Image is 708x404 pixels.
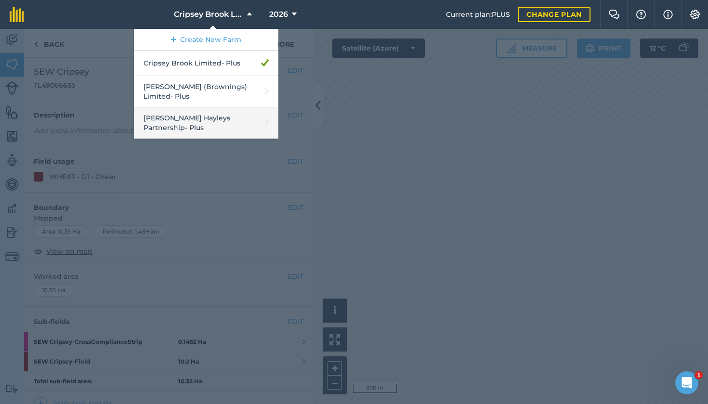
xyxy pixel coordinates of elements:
[134,29,278,51] a: Create New Farm
[446,9,510,20] span: Current plan : PLUS
[695,371,703,379] span: 1
[134,51,278,76] a: Cripsey Brook Limited- Plus
[269,9,288,20] span: 2026
[663,9,673,20] img: svg+xml;base64,PHN2ZyB4bWxucz0iaHR0cDovL3d3dy53My5vcmcvMjAwMC9zdmciIHdpZHRoPSIxNyIgaGVpZ2h0PSIxNy...
[134,76,278,107] a: [PERSON_NAME] (Brownings) Limited- Plus
[174,9,243,20] span: Cripsey Brook Limited
[10,7,24,22] img: fieldmargin Logo
[608,10,620,19] img: Two speech bubbles overlapping with the left bubble in the forefront
[518,7,590,22] a: Change plan
[675,371,698,394] iframe: Intercom live chat
[134,107,278,139] a: [PERSON_NAME] Hayleys Partnership- Plus
[635,10,647,19] img: A question mark icon
[689,10,701,19] img: A cog icon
